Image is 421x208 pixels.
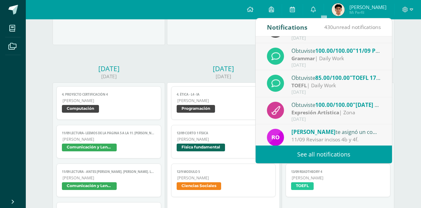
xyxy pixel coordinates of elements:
[171,86,276,120] a: 4. Ética - L4 - IA[PERSON_NAME]Programación
[291,100,381,109] div: Obtuviste en
[177,182,221,190] span: Ciencias Sociales
[171,164,276,197] a: 12/9 Modulo 5[PERSON_NAME]Ciencias Sociales
[332,3,345,16] img: fa1f7fca692f2d9304f42208ced13b82.png
[56,125,161,158] a: 11/09 LECTURA- Leemos de la página 5 a la 11. [PERSON_NAME]. La descubridora del radio[PERSON_NAM...
[291,73,381,82] div: Obtuviste en
[177,137,270,142] span: [PERSON_NAME]
[353,47,398,54] span: "11/09 Page 354"
[291,128,336,136] span: [PERSON_NAME]
[291,170,385,174] span: 13/09 ReadTheory 4
[315,47,353,54] span: 100.00/100.00
[291,90,381,95] div: [DATE]
[291,128,381,136] div: te asignó un comentario en '10/09 Hoja de trabajo [PERSON_NAME] y [PERSON_NAME]' para 'Química'
[286,164,390,197] a: 13/09 ReadTheory 4[PERSON_NAME]TOEFL
[291,109,381,116] div: | Zona
[171,125,276,158] a: 12/09 Corto 1 Física[PERSON_NAME]Física fundamental
[177,92,270,97] span: 4. Ética - L4 - IA
[291,55,315,62] strong: Grammar
[267,129,284,146] img: 08228f36aa425246ac1f75ab91e507c5.png
[291,35,381,41] div: [DATE]
[291,82,307,89] strong: TOEFL
[177,131,270,135] span: 12/09 Corto 1 Física
[267,18,308,36] div: Notifications
[62,182,117,190] span: Comunicación y Lenguaje
[349,10,387,15] span: Mi Perfil
[349,4,387,10] span: [PERSON_NAME]
[315,101,353,109] span: 100.00/100.00
[315,74,350,81] span: 85.00/100.00
[167,64,279,73] div: [DATE]
[177,105,215,113] span: Programación
[63,98,156,103] span: [PERSON_NAME]
[324,24,381,31] span: unread notifications
[62,92,156,97] span: 4. Proyecto Certificación 4
[324,24,333,31] span: 430
[291,109,339,116] strong: Expresión Artística
[291,46,381,55] div: Obtuviste en
[291,82,381,89] div: | Daily Work
[177,98,270,103] span: [PERSON_NAME]
[63,137,156,142] span: [PERSON_NAME]
[62,131,156,135] span: 11/09 LECTURA- Leemos de la página 5 a la 11. [PERSON_NAME]. La descubridora del radio
[256,146,392,163] a: See all notifications
[177,170,270,174] span: 12/9 Modulo 5
[177,175,270,181] span: [PERSON_NAME]
[56,164,161,197] a: 11/09 LECTURA - Antes [PERSON_NAME]. [PERSON_NAME]. La descubridora del radio (Digital)[PERSON_NA...
[62,144,117,151] span: Comunicación y Lenguaje
[292,175,385,181] span: [PERSON_NAME]
[63,175,156,181] span: [PERSON_NAME]
[167,73,279,80] div: [DATE]
[53,64,165,73] div: [DATE]
[56,86,161,120] a: 4. Proyecto Certificación 4[PERSON_NAME]Computación
[291,55,381,62] div: | Daily Work
[177,144,225,151] span: Física fundamental
[291,136,381,143] div: 11/09 Revisar incisos 4b y 4f.
[291,62,381,68] div: [DATE]
[62,170,156,174] span: 11/09 LECTURA - Antes [PERSON_NAME]. [PERSON_NAME]. La descubridora del radio (Digital)
[291,117,381,122] div: [DATE]
[62,105,99,113] span: Computación
[291,182,314,190] span: TOEFL
[53,73,165,80] div: [DATE]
